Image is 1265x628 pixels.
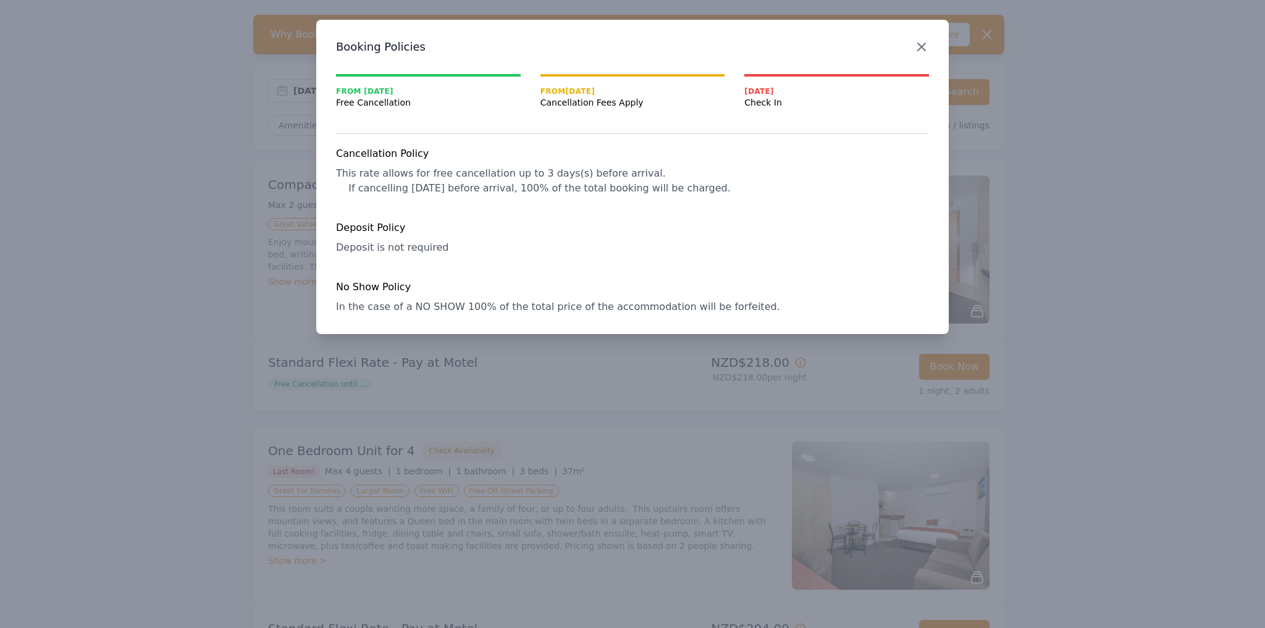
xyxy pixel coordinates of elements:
[336,96,521,109] span: Free Cancellation
[336,74,929,109] nav: Progress mt-20
[336,40,929,54] h3: Booking Policies
[336,86,521,96] span: From [DATE]
[336,301,780,312] span: In the case of a NO SHOW 100% of the total price of the accommodation will be forfeited.
[744,86,929,96] span: [DATE]
[540,86,725,96] span: From [DATE]
[336,220,929,235] h4: Deposit Policy
[336,167,731,194] span: This rate allows for free cancellation up to 3 days(s) before arrival. If cancelling [DATE] befor...
[540,96,725,109] span: Cancellation Fees Apply
[336,241,448,253] span: Deposit is not required
[336,146,929,161] h4: Cancellation Policy
[744,96,929,109] span: Check In
[336,280,929,295] h4: No Show Policy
